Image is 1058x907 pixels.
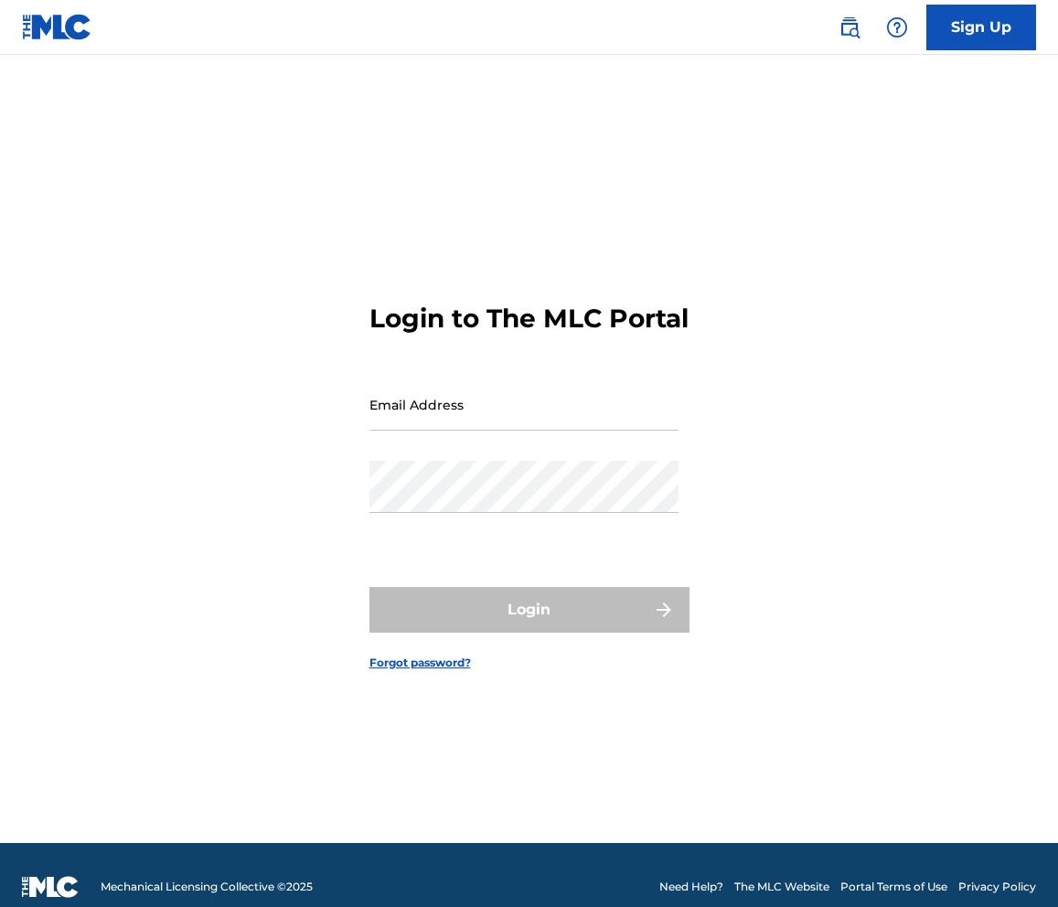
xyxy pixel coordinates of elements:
div: Help [879,9,915,46]
span: Mechanical Licensing Collective © 2025 [101,879,313,895]
a: Privacy Policy [958,879,1036,895]
a: Need Help? [659,879,723,895]
img: help [886,16,908,38]
a: The MLC Website [734,879,829,895]
img: logo [22,876,79,898]
h3: Login to The MLC Portal [369,303,689,335]
a: Forgot password? [369,655,471,671]
a: Portal Terms of Use [840,879,947,895]
a: Sign Up [926,5,1036,50]
img: search [839,16,860,38]
img: MLC Logo [22,14,92,40]
a: Public Search [831,9,868,46]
